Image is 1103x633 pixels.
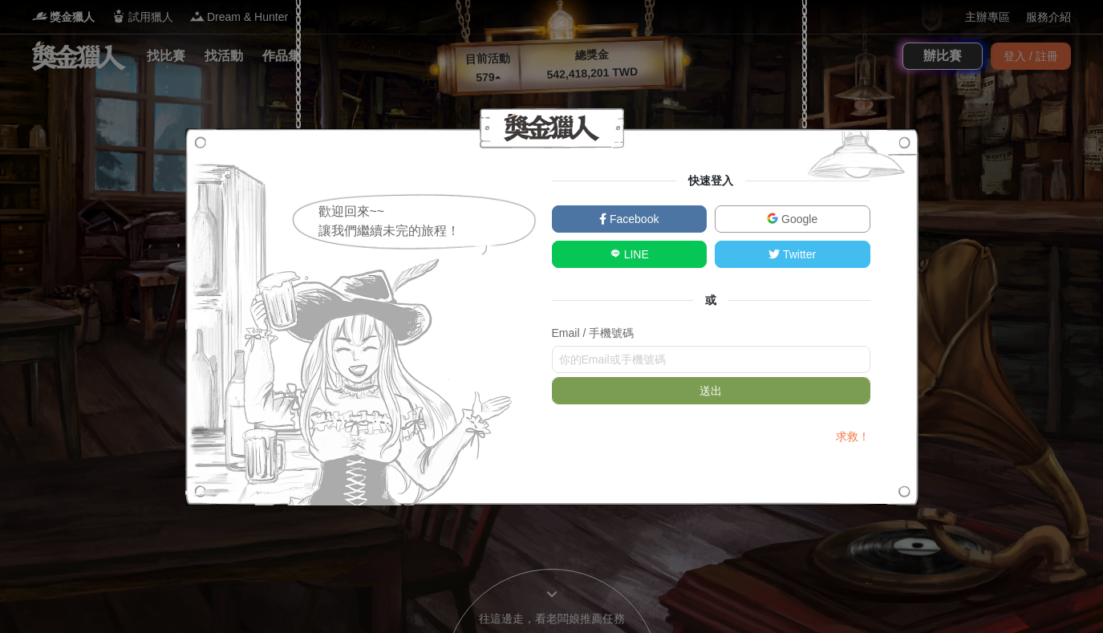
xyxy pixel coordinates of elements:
span: LINE [621,248,649,261]
a: 求救！ [836,430,870,443]
span: 或 [693,294,728,306]
input: 你的Email或手機號碼 [552,346,870,373]
img: Google [767,213,778,224]
span: Twitter [780,248,816,261]
button: 送出 [552,377,870,404]
img: Signup [185,128,518,505]
div: 讓我們繼續未完的旅程！ [318,221,538,241]
div: 歡迎回來~~ [318,202,538,221]
img: LINE [610,248,621,259]
span: 快速登入 [676,174,745,187]
span: Google [778,213,817,225]
div: Email / 手機號碼 [552,325,870,342]
img: Signup [794,128,918,189]
span: Facebook [606,213,659,225]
